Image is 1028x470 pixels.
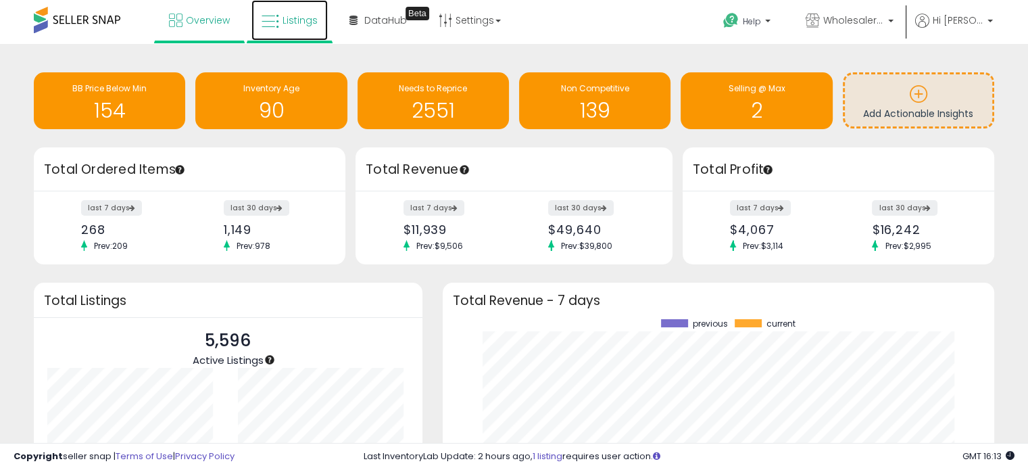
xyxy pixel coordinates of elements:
h1: 139 [526,99,664,122]
a: Help [712,2,784,44]
span: 2025-10-14 16:13 GMT [962,450,1014,463]
i: Click here to read more about un-synced listings. [653,452,660,461]
div: seller snap | | [14,450,235,463]
p: 5,596 [193,328,264,354]
a: Non Competitive 139 [519,72,670,129]
a: 1 listing [533,450,562,463]
h3: Total Profit [693,160,984,179]
label: last 30 days [548,200,614,216]
a: Privacy Policy [175,450,235,463]
div: 1,149 [224,222,322,237]
span: Prev: $9,506 [410,240,470,252]
span: current [766,319,796,329]
h1: 2 [687,99,825,122]
span: Prev: $2,995 [878,240,937,252]
label: last 7 days [403,200,464,216]
strong: Copyright [14,450,63,463]
div: Tooltip anchor [174,164,186,176]
div: 268 [81,222,179,237]
div: $49,640 [548,222,649,237]
a: Add Actionable Insights [845,74,992,126]
label: last 7 days [81,200,142,216]
h1: 154 [41,99,178,122]
span: BB Price Below Min [72,83,147,94]
a: Terms of Use [116,450,173,463]
h3: Total Revenue - 7 days [453,296,984,306]
span: Needs to Reprice [399,83,467,94]
span: Overview [186,14,230,27]
a: Hi [PERSON_NAME] [915,14,993,44]
h3: Total Ordered Items [44,160,335,179]
div: Tooltip anchor [264,354,276,366]
label: last 30 days [224,200,289,216]
label: last 7 days [730,200,791,216]
div: $11,939 [403,222,504,237]
span: Add Actionable Insights [863,107,973,120]
div: $4,067 [730,222,828,237]
a: Selling @ Max 2 [681,72,832,129]
span: previous [693,319,728,329]
div: $16,242 [872,222,970,237]
h3: Total Listings [44,296,412,306]
span: Wholesaler AZ [823,14,884,27]
span: Prev: $3,114 [736,240,790,252]
h3: Total Revenue [366,160,662,179]
a: Needs to Reprice 2551 [358,72,509,129]
div: Tooltip anchor [458,164,470,176]
a: BB Price Below Min 154 [34,72,185,129]
span: Listings [283,14,318,27]
h1: 2551 [364,99,502,122]
span: DataHub [364,14,407,27]
span: Non Competitive [561,83,629,94]
span: Active Listings [193,353,264,367]
i: Get Help [723,12,739,29]
div: Tooltip anchor [762,164,774,176]
a: Inventory Age 90 [195,72,347,129]
label: last 30 days [872,200,937,216]
span: Selling @ Max [728,83,785,94]
span: Hi [PERSON_NAME] [933,14,983,27]
div: Tooltip anchor [406,7,429,20]
span: Prev: 209 [87,240,134,252]
div: Last InventoryLab Update: 2 hours ago, requires user action. [364,450,1014,463]
span: Prev: $39,800 [554,240,619,252]
span: Inventory Age [243,83,299,94]
span: Help [743,16,761,27]
span: Prev: 978 [230,240,277,252]
h1: 90 [202,99,340,122]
